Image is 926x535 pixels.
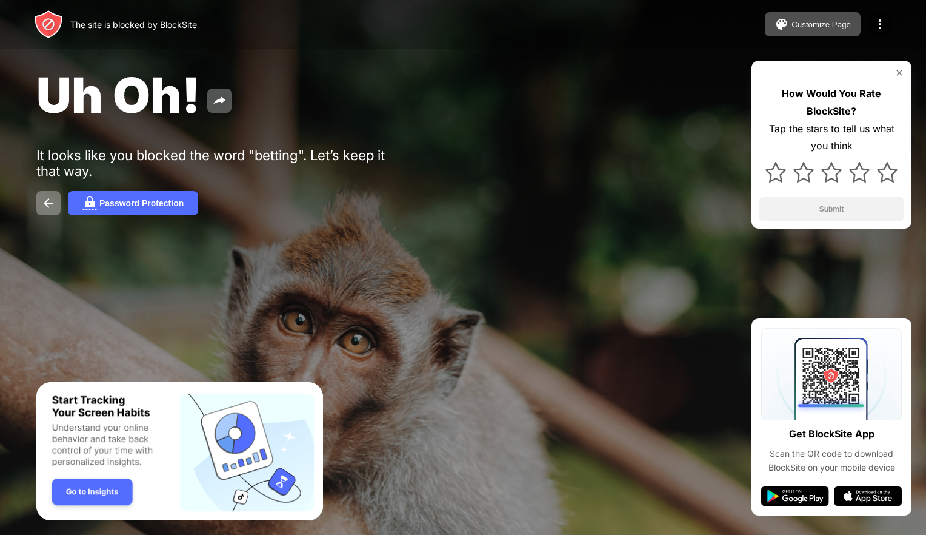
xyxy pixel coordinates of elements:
div: Customize Page [791,20,851,29]
img: share.svg [212,93,227,108]
div: The site is blocked by BlockSite [70,19,197,30]
img: star.svg [793,162,814,183]
img: header-logo.svg [34,10,63,39]
img: back.svg [41,196,56,210]
div: Password Protection [99,198,184,208]
img: star.svg [765,162,786,183]
img: password.svg [82,196,97,210]
div: Tap the stars to tell us what you think [759,120,904,155]
span: Uh Oh! [36,66,200,124]
img: qrcode.svg [761,328,902,420]
div: Get BlockSite App [789,425,874,443]
img: pallet.svg [774,17,789,32]
div: Scan the QR code to download BlockSite on your mobile device [761,447,902,474]
div: It looks like you blocked the word "betting". Let’s keep it that way. [36,147,411,179]
button: Submit [759,197,904,221]
div: How Would You Rate BlockSite? [759,85,904,120]
img: menu-icon.svg [873,17,887,32]
img: star.svg [877,162,898,183]
img: star.svg [821,162,842,183]
img: google-play.svg [761,486,829,506]
img: star.svg [849,162,870,183]
img: rate-us-close.svg [894,68,904,78]
button: Password Protection [68,191,198,215]
img: app-store.svg [834,486,902,506]
iframe: Banner [36,382,323,521]
button: Customize Page [765,12,861,36]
